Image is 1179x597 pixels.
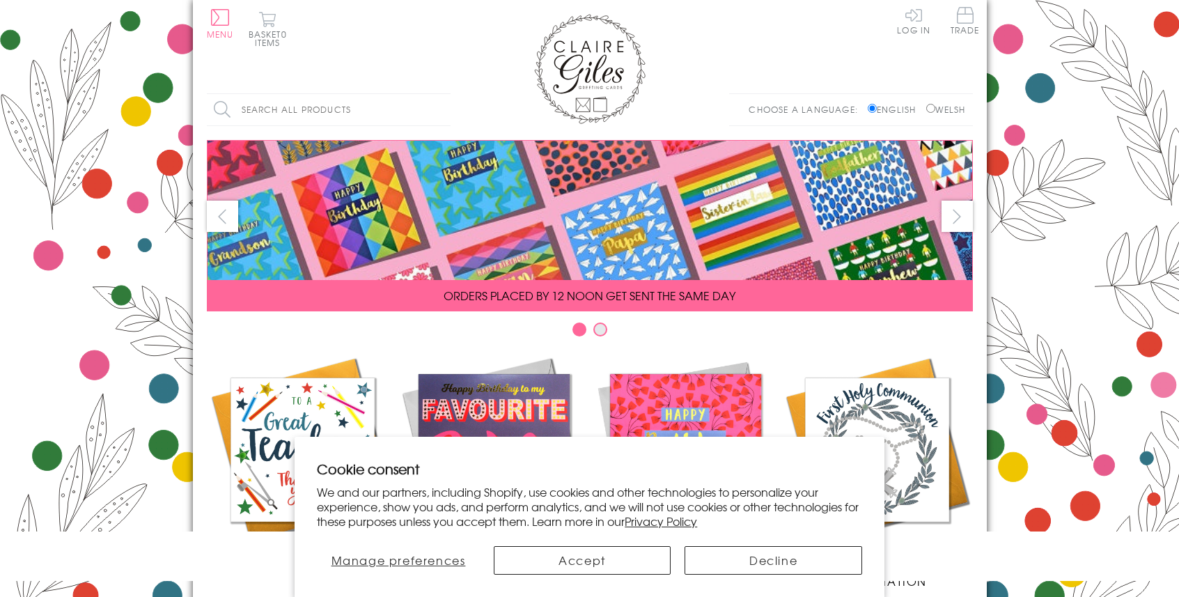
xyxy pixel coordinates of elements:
[868,103,923,116] label: English
[625,513,697,529] a: Privacy Policy
[590,354,781,573] a: Birthdays
[593,323,607,336] button: Carousel Page 2
[897,7,930,34] a: Log In
[494,546,671,575] button: Accept
[317,546,480,575] button: Manage preferences
[207,354,398,573] a: Academic
[207,9,234,38] button: Menu
[868,104,877,113] input: English
[317,485,862,528] p: We and our partners, including Shopify, use cookies and other technologies to personalize your ex...
[926,104,935,113] input: Welsh
[781,354,973,589] a: Communion and Confirmation
[207,28,234,40] span: Menu
[207,201,238,232] button: prev
[437,94,451,125] input: Search
[398,354,590,573] a: New Releases
[942,201,973,232] button: next
[317,459,862,479] h2: Cookie consent
[572,323,586,336] button: Carousel Page 1 (Current Slide)
[255,28,287,49] span: 0 items
[534,14,646,124] img: Claire Giles Greetings Cards
[207,94,451,125] input: Search all products
[926,103,966,116] label: Welsh
[749,103,865,116] p: Choose a language:
[249,11,287,47] button: Basket0 items
[685,546,861,575] button: Decline
[444,287,735,304] span: ORDERS PLACED BY 12 NOON GET SENT THE SAME DAY
[951,7,980,34] span: Trade
[207,322,973,343] div: Carousel Pagination
[331,552,466,568] span: Manage preferences
[951,7,980,37] a: Trade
